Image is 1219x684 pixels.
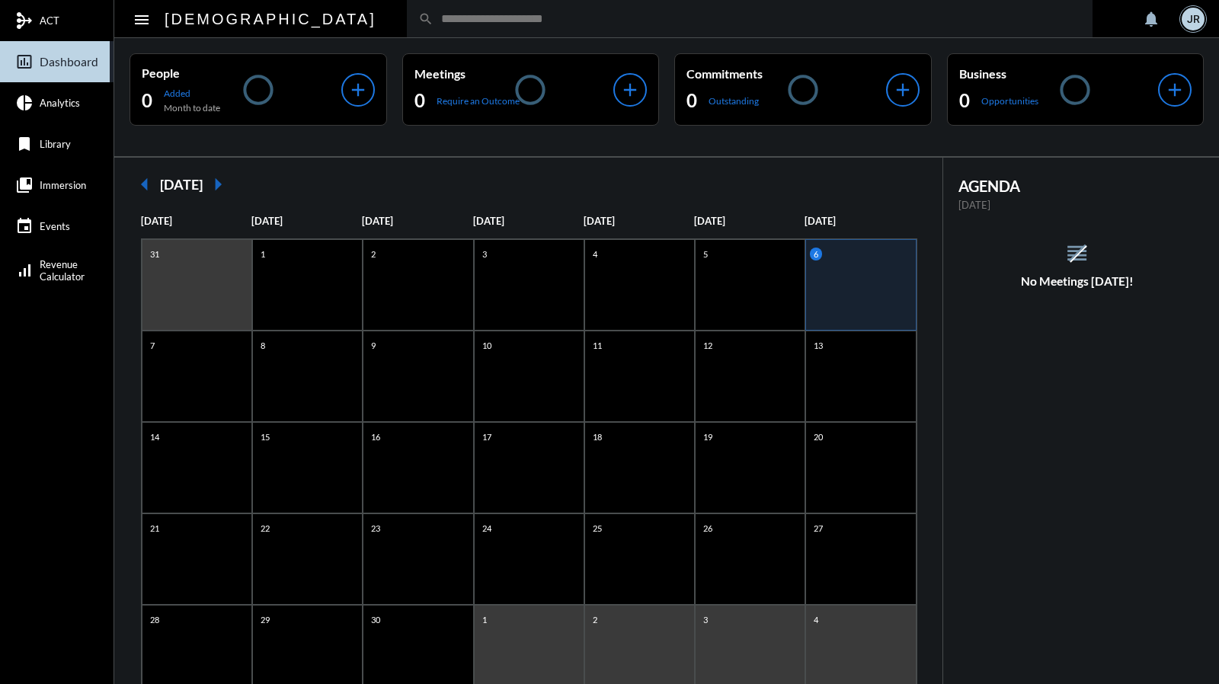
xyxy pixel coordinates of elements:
[473,215,584,227] p: [DATE]
[478,430,495,443] p: 17
[367,522,384,535] p: 23
[165,7,376,31] h2: [DEMOGRAPHIC_DATA]
[367,430,384,443] p: 16
[15,217,34,235] mat-icon: event
[943,274,1212,288] h5: No Meetings [DATE]!
[40,55,98,69] span: Dashboard
[15,11,34,30] mat-icon: mediation
[40,14,59,27] span: ACT
[146,248,163,260] p: 31
[15,135,34,153] mat-icon: bookmark
[478,339,495,352] p: 10
[699,248,712,260] p: 5
[257,430,274,443] p: 15
[251,215,362,227] p: [DATE]
[362,215,472,227] p: [DATE]
[810,430,827,443] p: 20
[958,199,1197,211] p: [DATE]
[160,176,203,193] h2: [DATE]
[584,215,694,227] p: [DATE]
[126,4,157,34] button: Toggle sidenav
[15,94,34,112] mat-icon: pie_chart
[133,11,151,29] mat-icon: Side nav toggle icon
[589,248,601,260] p: 4
[699,430,716,443] p: 19
[478,248,491,260] p: 3
[1182,8,1205,30] div: JR
[589,339,606,352] p: 11
[478,522,495,535] p: 24
[40,220,70,232] span: Events
[810,613,822,626] p: 4
[367,248,379,260] p: 2
[15,53,34,71] mat-icon: insert_chart_outlined
[805,215,915,227] p: [DATE]
[130,169,160,200] mat-icon: arrow_left
[1064,241,1089,266] mat-icon: reorder
[418,11,434,27] mat-icon: search
[15,261,34,280] mat-icon: signal_cellular_alt
[589,430,606,443] p: 18
[694,215,805,227] p: [DATE]
[257,613,274,626] p: 29
[958,177,1197,195] h2: AGENDA
[40,258,85,283] span: Revenue Calculator
[141,215,251,227] p: [DATE]
[146,613,163,626] p: 28
[40,179,86,191] span: Immersion
[15,176,34,194] mat-icon: collections_bookmark
[146,339,158,352] p: 7
[367,339,379,352] p: 9
[257,522,274,535] p: 22
[810,248,822,260] p: 6
[257,248,269,260] p: 1
[810,522,827,535] p: 27
[146,430,163,443] p: 14
[40,138,71,150] span: Library
[699,613,712,626] p: 3
[367,613,384,626] p: 30
[699,339,716,352] p: 12
[589,613,601,626] p: 2
[203,169,233,200] mat-icon: arrow_right
[257,339,269,352] p: 8
[589,522,606,535] p: 25
[699,522,716,535] p: 26
[810,339,827,352] p: 13
[40,97,80,109] span: Analytics
[478,613,491,626] p: 1
[146,522,163,535] p: 21
[1142,10,1160,28] mat-icon: notifications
